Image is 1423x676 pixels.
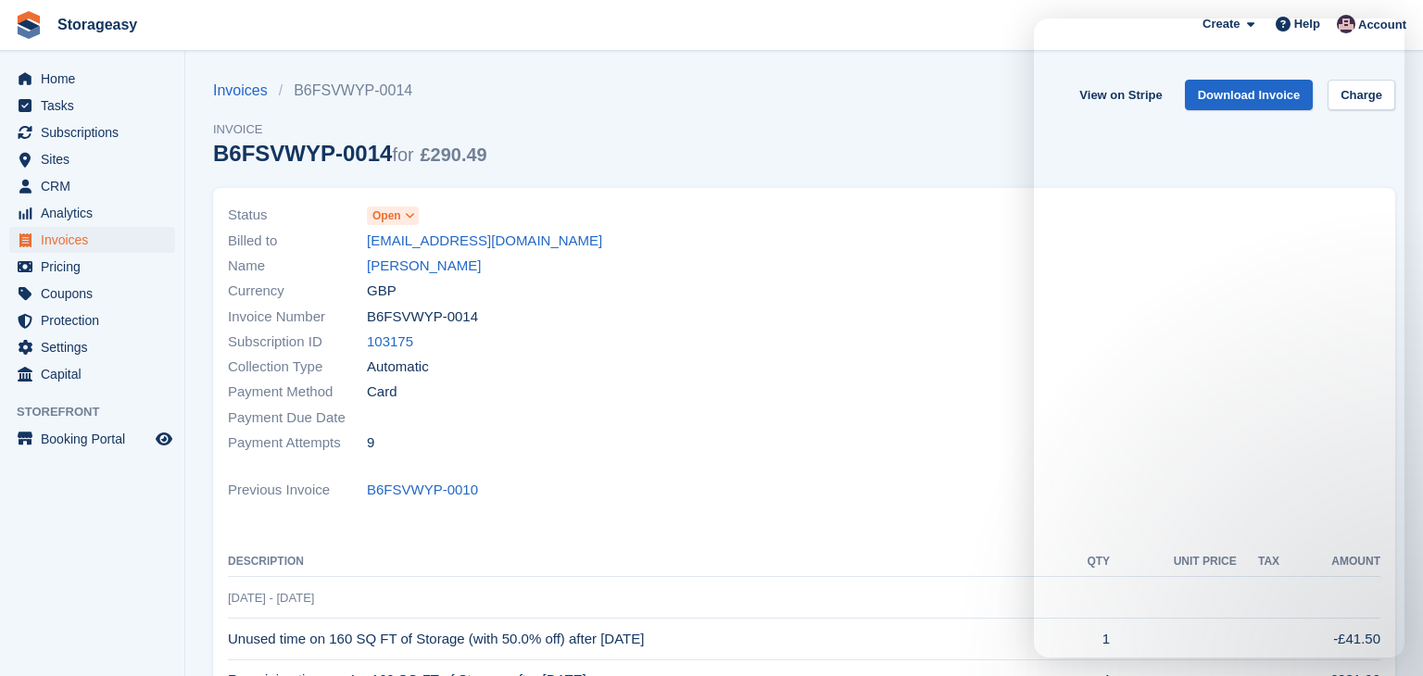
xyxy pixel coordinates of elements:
[228,432,367,454] span: Payment Attempts
[228,332,367,353] span: Subscription ID
[9,227,175,253] a: menu
[41,307,152,333] span: Protection
[9,146,175,172] a: menu
[41,281,152,307] span: Coupons
[367,256,481,277] a: [PERSON_NAME]
[41,200,152,226] span: Analytics
[1294,15,1320,33] span: Help
[367,480,478,501] a: B6FSVWYP-0010
[9,281,175,307] a: menu
[228,591,314,605] span: [DATE] - [DATE]
[367,205,419,226] a: Open
[17,403,184,421] span: Storefront
[41,334,152,360] span: Settings
[367,432,374,454] span: 9
[367,231,602,252] a: [EMAIL_ADDRESS][DOMAIN_NAME]
[41,254,152,280] span: Pricing
[228,619,1064,660] td: Unused time on 160 SQ FT of Storage (with 50.0% off) after [DATE]
[9,200,175,226] a: menu
[1337,15,1355,33] img: James Stewart
[9,173,175,199] a: menu
[367,357,429,378] span: Automatic
[392,144,413,165] span: for
[372,207,401,224] span: Open
[228,231,367,252] span: Billed to
[228,307,367,328] span: Invoice Number
[1203,15,1240,33] span: Create
[228,480,367,501] span: Previous Invoice
[9,426,175,452] a: menu
[228,256,367,277] span: Name
[420,144,486,165] span: £290.49
[41,93,152,119] span: Tasks
[9,307,175,333] a: menu
[228,382,367,403] span: Payment Method
[153,428,175,450] a: Preview store
[228,281,367,302] span: Currency
[41,426,152,452] span: Booking Portal
[9,66,175,92] a: menu
[41,173,152,199] span: CRM
[9,361,175,387] a: menu
[367,307,478,328] span: B6FSVWYP-0014
[228,357,367,378] span: Collection Type
[1358,16,1406,34] span: Account
[367,281,397,302] span: GBP
[41,227,152,253] span: Invoices
[9,254,175,280] a: menu
[228,205,367,226] span: Status
[228,407,367,429] span: Payment Due Date
[41,66,152,92] span: Home
[9,93,175,119] a: menu
[9,119,175,145] a: menu
[213,80,487,102] nav: breadcrumbs
[50,9,145,40] a: Storageasy
[367,332,413,353] a: 103175
[1034,19,1404,657] iframe: Intercom live chat
[41,146,152,172] span: Sites
[213,120,487,139] span: Invoice
[213,80,279,102] a: Invoices
[367,382,397,403] span: Card
[228,547,1064,577] th: Description
[41,119,152,145] span: Subscriptions
[9,334,175,360] a: menu
[41,361,152,387] span: Capital
[213,141,487,166] div: B6FSVWYP-0014
[15,11,43,39] img: stora-icon-8386f47178a22dfd0bd8f6a31ec36ba5ce8667c1dd55bd0f319d3a0aa187defe.svg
